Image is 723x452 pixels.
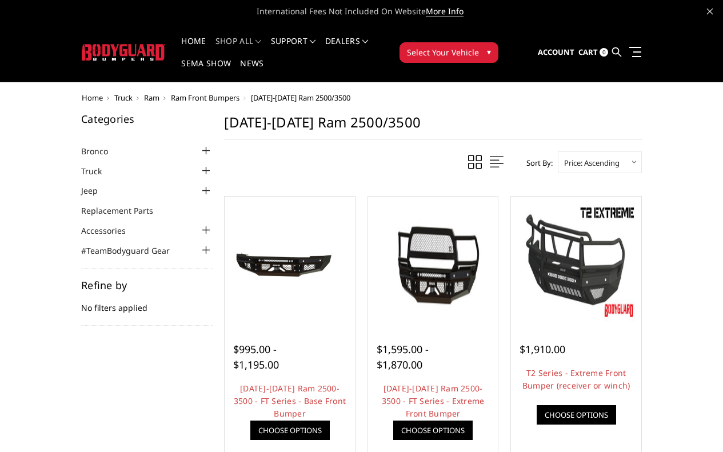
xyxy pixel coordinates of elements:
[407,46,479,58] span: Select Your Vehicle
[82,44,166,61] img: BODYGUARD BUMPERS
[181,37,206,59] a: Home
[81,280,213,290] h5: Refine by
[82,93,103,103] a: Home
[578,47,598,57] span: Cart
[251,93,350,103] span: [DATE]-[DATE] Ram 2500/3500
[81,114,213,124] h5: Categories
[240,59,263,82] a: News
[522,367,630,391] a: T2 Series - Extreme Front Bumper (receiver or winch)
[81,185,112,197] a: Jeep
[171,93,239,103] a: Ram Front Bumpers
[81,280,213,326] div: No filters applied
[227,199,352,324] a: 2010-2018 Ram 2500-3500 - FT Series - Base Front Bumper 2010-2018 Ram 2500-3500 - FT Series - Bas...
[325,37,369,59] a: Dealers
[537,405,616,425] a: Choose Options
[81,145,122,157] a: Bronco
[578,37,608,68] a: Cart 0
[215,37,262,59] a: shop all
[234,383,346,419] a: [DATE]-[DATE] Ram 2500-3500 - FT Series - Base Front Bumper
[514,199,638,324] a: T2 Series - Extreme Front Bumper (receiver or winch) T2 Series - Extreme Front Bumper (receiver o...
[233,342,279,371] span: $995.00 - $1,195.00
[377,342,429,371] span: $1,595.00 - $1,870.00
[81,165,116,177] a: Truck
[271,37,316,59] a: Support
[144,93,159,103] a: Ram
[382,383,485,419] a: [DATE]-[DATE] Ram 2500-3500 - FT Series - Extreme Front Bumper
[227,234,352,290] img: 2010-2018 Ram 2500-3500 - FT Series - Base Front Bumper
[81,245,184,257] a: #TeamBodyguard Gear
[514,199,638,324] img: T2 Series - Extreme Front Bumper (receiver or winch)
[400,42,498,63] button: Select Your Vehicle
[538,47,574,57] span: Account
[224,114,642,140] h1: [DATE]-[DATE] Ram 2500/3500
[426,6,464,17] a: More Info
[114,93,133,103] a: Truck
[393,421,473,440] a: Choose Options
[181,59,231,82] a: SEMA Show
[487,46,491,58] span: ▾
[600,48,608,57] span: 0
[520,154,553,171] label: Sort By:
[250,421,330,440] a: Choose Options
[81,205,167,217] a: Replacement Parts
[81,225,140,237] a: Accessories
[538,37,574,68] a: Account
[371,199,496,324] a: 2010-2018 Ram 2500-3500 - FT Series - Extreme Front Bumper 2010-2018 Ram 2500-3500 - FT Series - ...
[520,342,565,356] span: $1,910.00
[371,199,496,324] img: 2010-2018 Ram 2500-3500 - FT Series - Extreme Front Bumper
